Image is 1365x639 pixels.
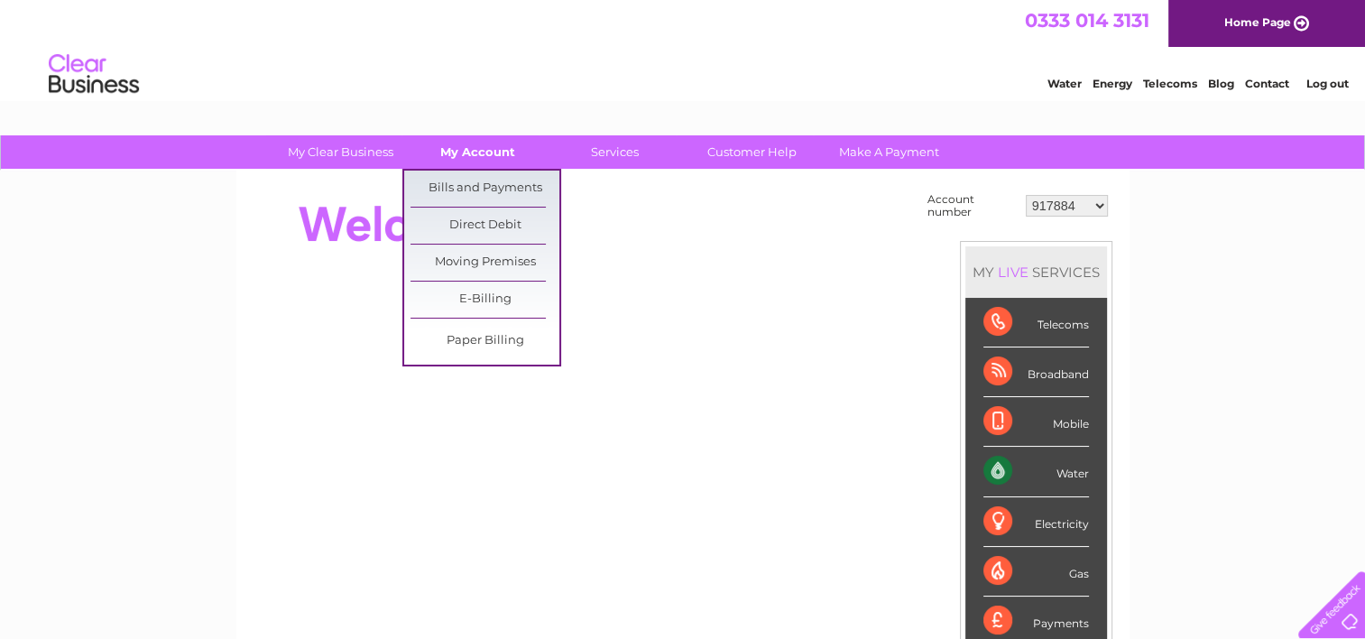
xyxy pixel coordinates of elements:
div: Mobile [983,397,1089,447]
div: Gas [983,547,1089,597]
div: Electricity [983,497,1089,547]
div: Telecoms [983,298,1089,347]
a: Make A Payment [815,135,964,169]
a: Moving Premises [410,245,559,281]
img: logo.png [48,47,140,102]
a: E-Billing [410,282,559,318]
a: Contact [1245,77,1289,90]
div: Clear Business is a trading name of Verastar Limited (registered in [GEOGRAPHIC_DATA] No. 3667643... [257,10,1110,88]
a: Blog [1208,77,1234,90]
a: Energy [1093,77,1132,90]
a: My Account [403,135,552,169]
a: Water [1047,77,1082,90]
a: Direct Debit [410,208,559,244]
a: Telecoms [1143,77,1197,90]
div: Water [983,447,1089,496]
a: 0333 014 3131 [1025,9,1149,32]
div: Broadband [983,347,1089,397]
div: MY SERVICES [965,246,1107,298]
a: Customer Help [678,135,826,169]
div: LIVE [994,264,1032,281]
a: Log out [1305,77,1348,90]
a: Services [540,135,689,169]
a: Paper Billing [410,323,559,359]
a: My Clear Business [266,135,415,169]
td: Account number [923,189,1021,223]
a: Bills and Payments [410,171,559,207]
